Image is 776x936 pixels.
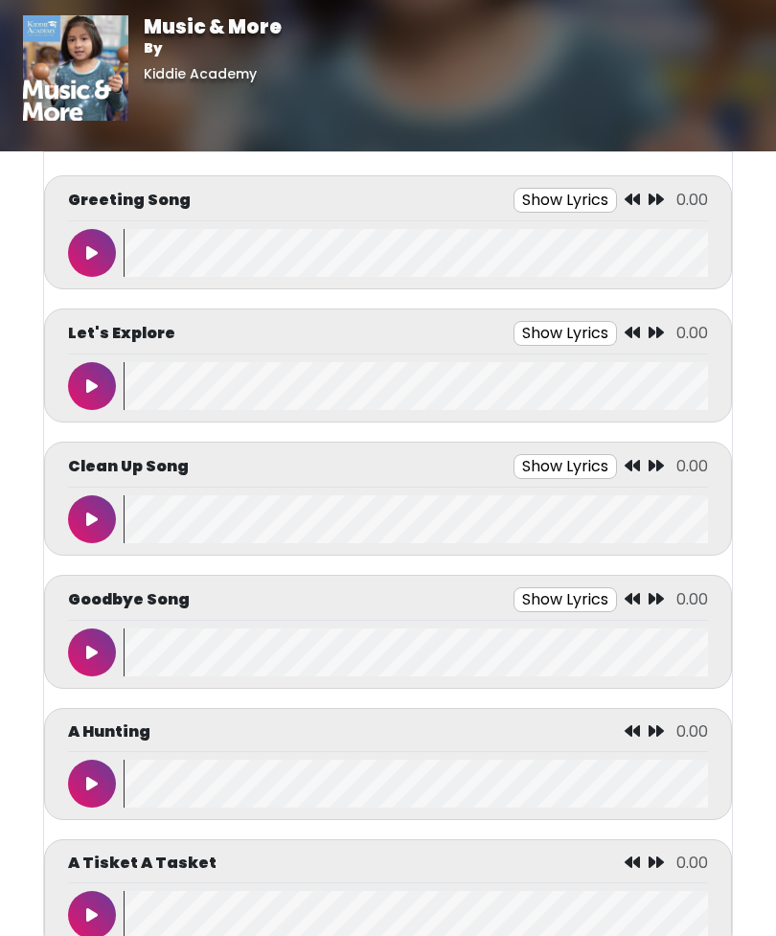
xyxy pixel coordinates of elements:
p: Let's Explore [68,322,175,345]
span: 0.00 [676,720,708,742]
p: Greeting Song [68,189,191,212]
button: Show Lyrics [514,321,617,346]
p: Clean Up Song [68,455,189,478]
span: 0.00 [676,322,708,344]
p: A Tisket A Tasket [68,852,217,875]
h6: Kiddie Academy [144,66,282,82]
button: Show Lyrics [514,587,617,612]
p: By [144,38,282,58]
span: 0.00 [676,588,708,610]
button: Show Lyrics [514,188,617,213]
h1: Music & More [144,15,282,38]
span: 0.00 [676,455,708,477]
p: A Hunting [68,720,150,743]
span: 0.00 [676,852,708,874]
p: Goodbye Song [68,588,190,611]
button: Show Lyrics [514,454,617,479]
span: 0.00 [676,189,708,211]
img: 01vrkzCYTteBT1eqlInO [23,15,128,121]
